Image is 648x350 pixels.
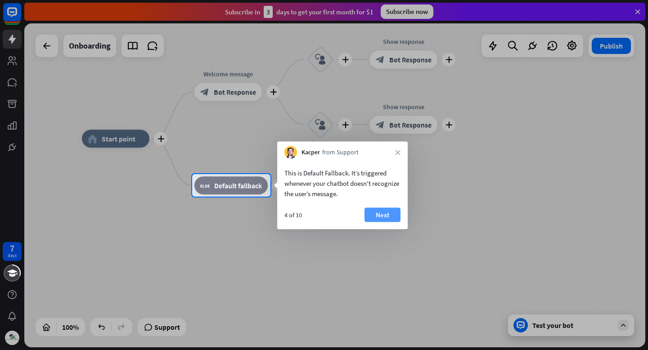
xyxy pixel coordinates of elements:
span: Kacper [301,148,320,157]
button: Next [364,208,400,222]
div: 4 of 10 [284,211,302,219]
i: close [395,150,400,155]
span: Default fallback [214,181,262,190]
i: block_fallback [200,181,210,190]
button: Open LiveChat chat widget [7,4,34,31]
div: This is Default Fallback. It’s triggered whenever your chatbot doesn't recognize the user’s message. [284,168,400,199]
span: from Support [322,148,359,157]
